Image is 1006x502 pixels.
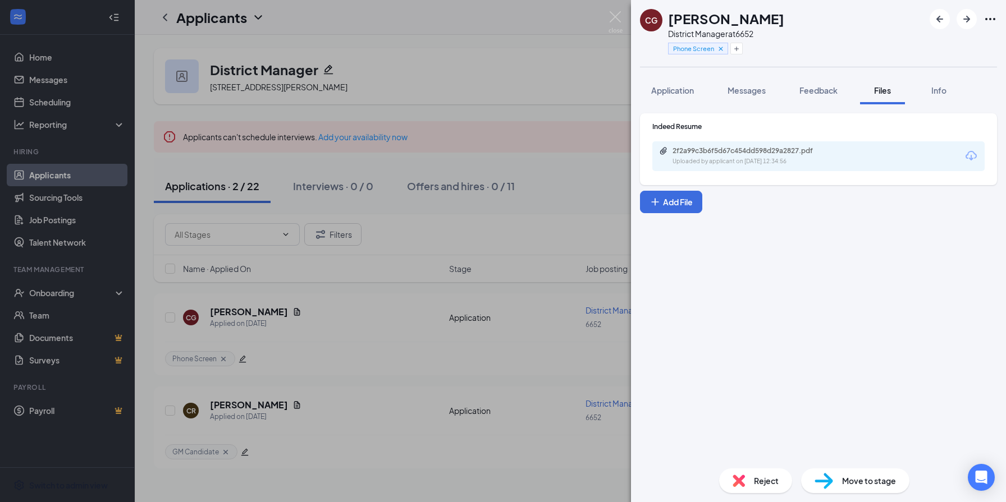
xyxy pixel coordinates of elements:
[652,122,985,131] div: Indeed Resume
[668,28,784,39] div: District Manager at 6652
[730,43,743,54] button: Plus
[930,9,950,29] button: ArrowLeftNew
[874,85,891,95] span: Files
[842,475,896,487] span: Move to stage
[957,9,977,29] button: ArrowRight
[659,146,841,166] a: Paperclip2f2a99c3b6f5d67c454dd598d29a2827.pdfUploaded by applicant on [DATE] 12:34:56
[640,191,702,213] button: Add FilePlus
[728,85,766,95] span: Messages
[673,44,714,53] span: Phone Screen
[931,85,946,95] span: Info
[651,85,694,95] span: Application
[960,12,973,26] svg: ArrowRight
[668,9,784,28] h1: [PERSON_NAME]
[650,196,661,208] svg: Plus
[659,146,668,155] svg: Paperclip
[754,475,779,487] span: Reject
[968,464,995,491] div: Open Intercom Messenger
[673,146,830,155] div: 2f2a99c3b6f5d67c454dd598d29a2827.pdf
[717,45,725,53] svg: Cross
[733,45,740,52] svg: Plus
[645,15,657,26] div: CG
[673,157,841,166] div: Uploaded by applicant on [DATE] 12:34:56
[933,12,946,26] svg: ArrowLeftNew
[984,12,997,26] svg: Ellipses
[964,149,978,163] svg: Download
[799,85,838,95] span: Feedback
